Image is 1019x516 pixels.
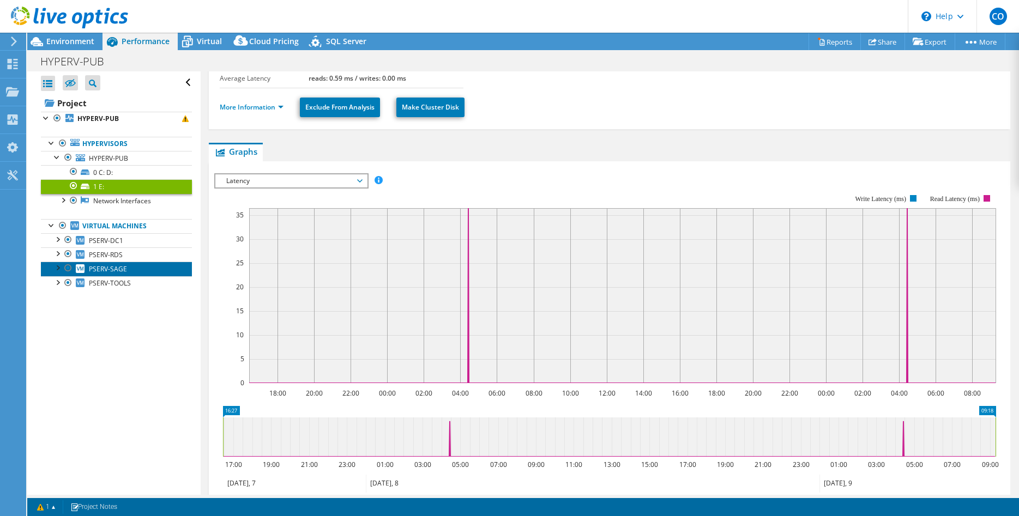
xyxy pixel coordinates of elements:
a: HYPERV-PUB [41,112,192,126]
text: 06:00 [927,388,944,398]
text: 15:00 [641,460,658,469]
a: 1 [29,500,63,514]
text: 21:00 [301,460,318,469]
a: 1 E: [41,179,192,193]
b: reads: 0.59 ms / writes: 0.00 ms [309,74,406,83]
a: Reports [809,33,861,50]
text: 01:00 [830,460,847,469]
a: Share [860,33,905,50]
text: 23:00 [793,460,810,469]
text: 12:00 [599,388,616,398]
h1: HYPERV-PUB [35,56,121,68]
text: 23:00 [339,460,355,469]
a: More Information [220,102,284,112]
text: 02:00 [415,388,432,398]
text: 00:00 [379,388,396,398]
text: 18:00 [269,388,286,398]
svg: \n [921,11,931,21]
text: 18:00 [708,388,725,398]
text: Read Latency (ms) [930,195,980,203]
span: Virtual [197,36,222,46]
span: PSERV-SAGE [89,264,127,274]
text: 08:00 [526,388,542,398]
text: 07:00 [944,460,961,469]
text: 13:00 [604,460,620,469]
text: 04:00 [452,388,469,398]
text: 14:00 [635,388,652,398]
text: 25 [236,258,244,268]
span: PSERV-TOOLS [89,278,131,288]
a: Virtual Machines [41,219,192,233]
text: 17:00 [225,460,242,469]
text: 5 [240,354,244,363]
a: Project Notes [63,500,125,514]
text: 05:00 [452,460,469,469]
span: Performance [122,36,170,46]
a: PSERV-SAGE [41,262,192,276]
text: 20:00 [306,388,323,398]
text: 19:00 [263,460,280,469]
text: 17:00 [679,460,696,469]
text: 06:00 [489,388,505,398]
text: 20:00 [745,388,762,398]
span: CO [990,8,1007,25]
text: 21:00 [755,460,771,469]
text: 10 [236,330,244,339]
a: HYPERV-PUB [41,151,192,165]
text: 09:00 [982,460,999,469]
a: Network Interfaces [41,194,192,208]
text: 15 [236,306,244,315]
span: PSERV-DC1 [89,236,123,245]
text: 19:00 [717,460,734,469]
span: Cloud Pricing [249,36,299,46]
span: Latency [221,174,361,187]
text: 03:00 [868,460,885,469]
a: Make Cluster Disk [396,98,465,117]
a: More [955,33,1005,50]
text: 09:00 [528,460,545,469]
a: Exclude From Analysis [300,98,380,117]
text: 02:00 [854,388,871,398]
text: 22:00 [781,388,798,398]
text: 30 [236,234,244,244]
span: Graphs [214,146,257,157]
a: Hypervisors [41,137,192,151]
span: Environment [46,36,94,46]
text: 22:00 [342,388,359,398]
text: 01:00 [377,460,394,469]
a: Export [905,33,955,50]
a: PSERV-TOOLS [41,276,192,290]
text: 05:00 [906,460,923,469]
span: HYPERV-PUB [89,154,128,163]
text: 10:00 [562,388,579,398]
text: 0 [240,378,244,387]
text: 35 [236,210,244,220]
a: 0 C: D: [41,165,192,179]
text: Write Latency (ms) [855,195,906,203]
text: 04:00 [891,388,908,398]
span: SQL Server [326,36,366,46]
label: Average Latency [220,73,309,84]
a: PSERV-DC1 [41,233,192,247]
text: 11:00 [565,460,582,469]
text: 00:00 [818,388,835,398]
text: 03:00 [414,460,431,469]
text: 07:00 [490,460,507,469]
text: 08:00 [964,388,981,398]
b: HYPERV-PUB [77,114,119,123]
span: PSERV-RDS [89,250,123,259]
a: PSERV-RDS [41,247,192,262]
text: 16:00 [672,388,689,398]
a: Project [41,94,192,112]
text: 20 [236,282,244,292]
